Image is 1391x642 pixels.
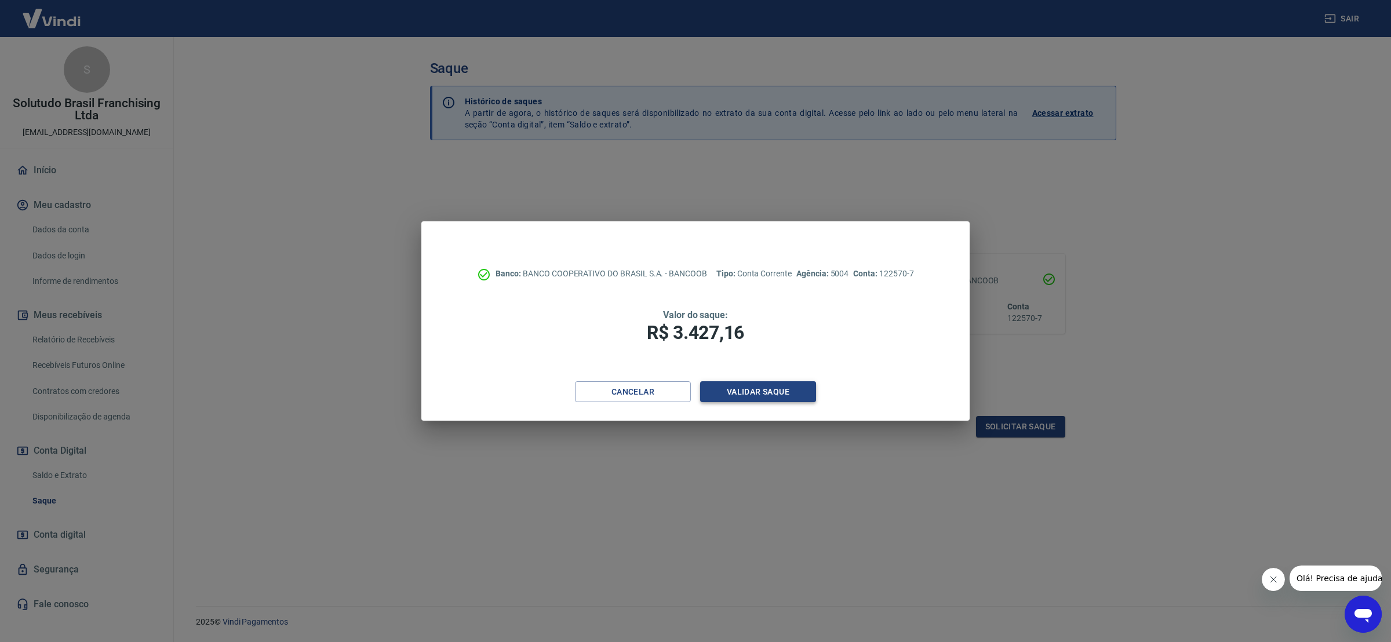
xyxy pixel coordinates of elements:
p: 5004 [796,268,849,280]
p: 122570-7 [853,268,913,280]
button: Validar saque [700,381,816,403]
p: BANCO COOPERATIVO DO BRASIL S.A. - BANCOOB [496,268,707,280]
span: Tipo: [716,269,737,278]
button: Cancelar [575,381,691,403]
span: R$ 3.427,16 [647,322,744,344]
span: Agência: [796,269,831,278]
iframe: Botão para abrir a janela de mensagens [1345,596,1382,633]
span: Olá! Precisa de ajuda? [7,8,97,17]
iframe: Fechar mensagem [1262,568,1285,591]
span: Valor do saque: [663,309,728,320]
iframe: Mensagem da empresa [1290,566,1382,591]
p: Conta Corrente [716,268,792,280]
span: Banco: [496,269,523,278]
span: Conta: [853,269,879,278]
